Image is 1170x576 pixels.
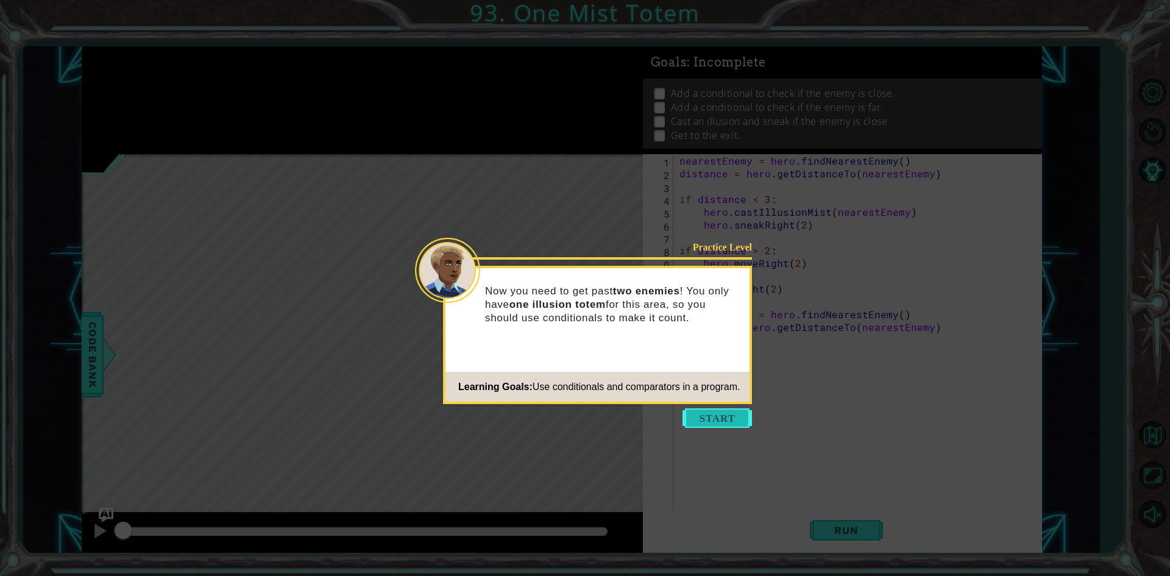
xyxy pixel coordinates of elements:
button: Start [682,408,752,428]
span: Learning Goals: [458,382,533,392]
div: Practice Level [675,241,752,254]
strong: one illusion totem [509,299,606,310]
p: Now you need to get past ! You only have for this area, so you should use conditionals to make it... [485,285,741,325]
span: Use conditionals and comparators in a program. [533,382,740,392]
strong: two enemies [613,285,680,297]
